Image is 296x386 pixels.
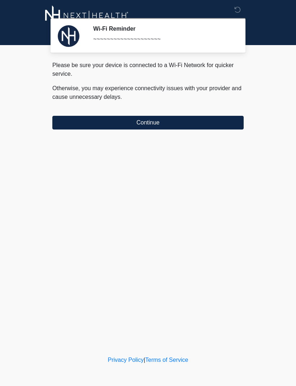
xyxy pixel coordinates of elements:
[121,94,122,100] span: .
[52,61,244,78] p: Please be sure your device is connected to a Wi-Fi Network for quicker service.
[52,84,244,101] p: Otherwise, you may experience connectivity issues with your provider and cause unnecessary delays
[93,35,233,44] div: ~~~~~~~~~~~~~~~~~~~~
[52,116,244,130] button: Continue
[58,25,79,47] img: Agent Avatar
[144,357,145,363] a: |
[145,357,188,363] a: Terms of Service
[108,357,144,363] a: Privacy Policy
[45,5,129,25] img: Next-Health Logo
